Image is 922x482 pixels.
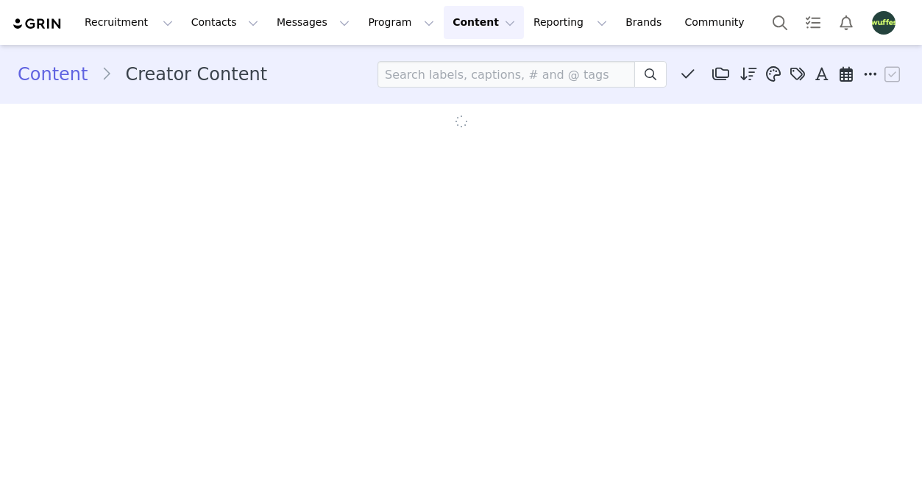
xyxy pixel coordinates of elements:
button: Contacts [182,6,267,39]
a: Tasks [797,6,829,39]
img: grin logo [12,17,63,31]
button: Content [444,6,524,39]
button: Search [764,6,796,39]
a: Content [18,61,101,88]
input: Search labels, captions, # and @ tags [377,61,635,88]
button: Profile [863,11,910,35]
button: Reporting [525,6,616,39]
button: Messages [268,6,358,39]
button: Recruitment [76,6,182,39]
button: Program [359,6,443,39]
img: 8dec4047-a893-4396-8e60-392655bf1466.png [872,11,896,35]
a: Community [676,6,760,39]
button: Notifications [830,6,862,39]
a: Brands [617,6,675,39]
